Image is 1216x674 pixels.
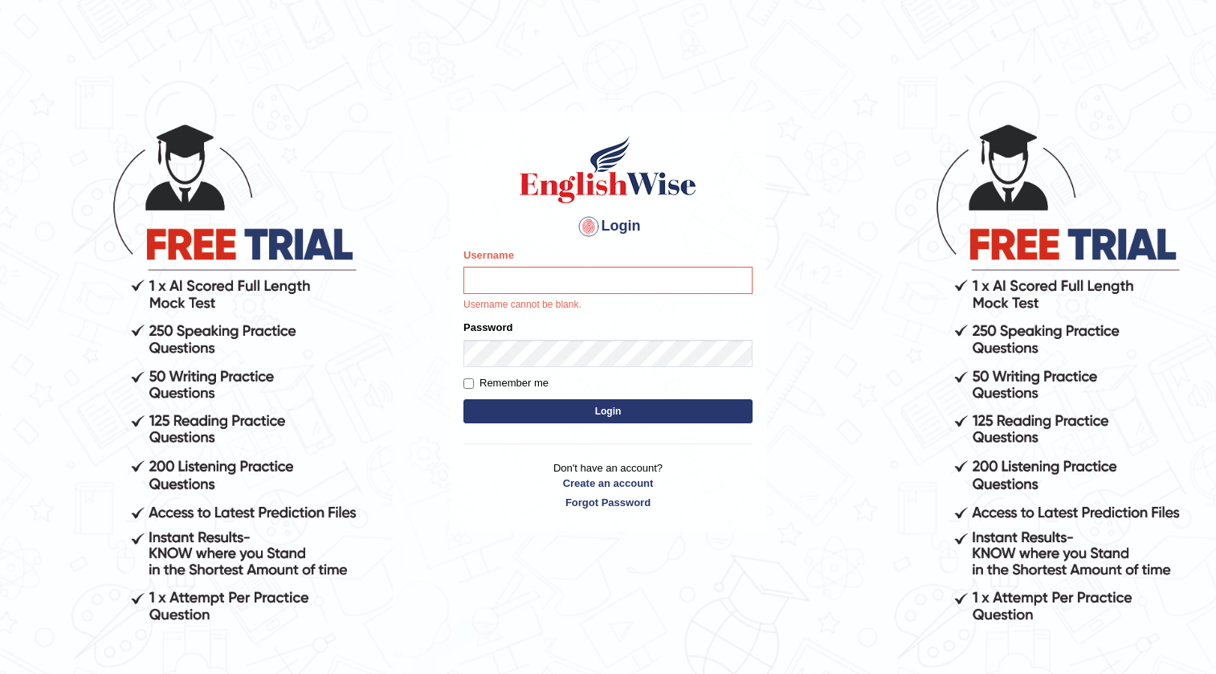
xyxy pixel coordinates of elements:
button: Login [463,399,753,423]
label: Username [463,247,514,263]
img: Logo of English Wise sign in for intelligent practice with AI [516,133,700,206]
a: Create an account [463,476,753,491]
label: Remember me [463,375,549,391]
a: Forgot Password [463,495,753,510]
h4: Login [463,214,753,239]
label: Password [463,320,512,335]
p: Username cannot be blank. [463,298,753,312]
input: Remember me [463,378,474,389]
p: Don't have an account? [463,460,753,510]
